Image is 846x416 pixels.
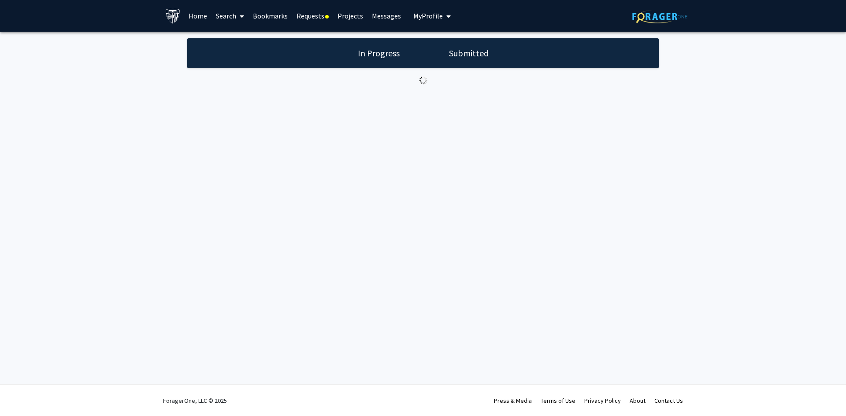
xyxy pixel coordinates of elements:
[584,397,621,405] a: Privacy Policy
[654,397,683,405] a: Contact Us
[632,10,687,23] img: ForagerOne Logo
[355,47,402,59] h1: In Progress
[541,397,575,405] a: Terms of Use
[292,0,333,31] a: Requests
[367,0,405,31] a: Messages
[184,0,211,31] a: Home
[446,47,491,59] h1: Submitted
[630,397,646,405] a: About
[7,376,37,409] iframe: Chat
[249,0,292,31] a: Bookmarks
[494,397,532,405] a: Press & Media
[333,0,367,31] a: Projects
[165,8,181,24] img: Johns Hopkins University Logo
[413,11,443,20] span: My Profile
[211,0,249,31] a: Search
[416,73,431,88] img: Loading
[163,385,227,416] div: ForagerOne, LLC © 2025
